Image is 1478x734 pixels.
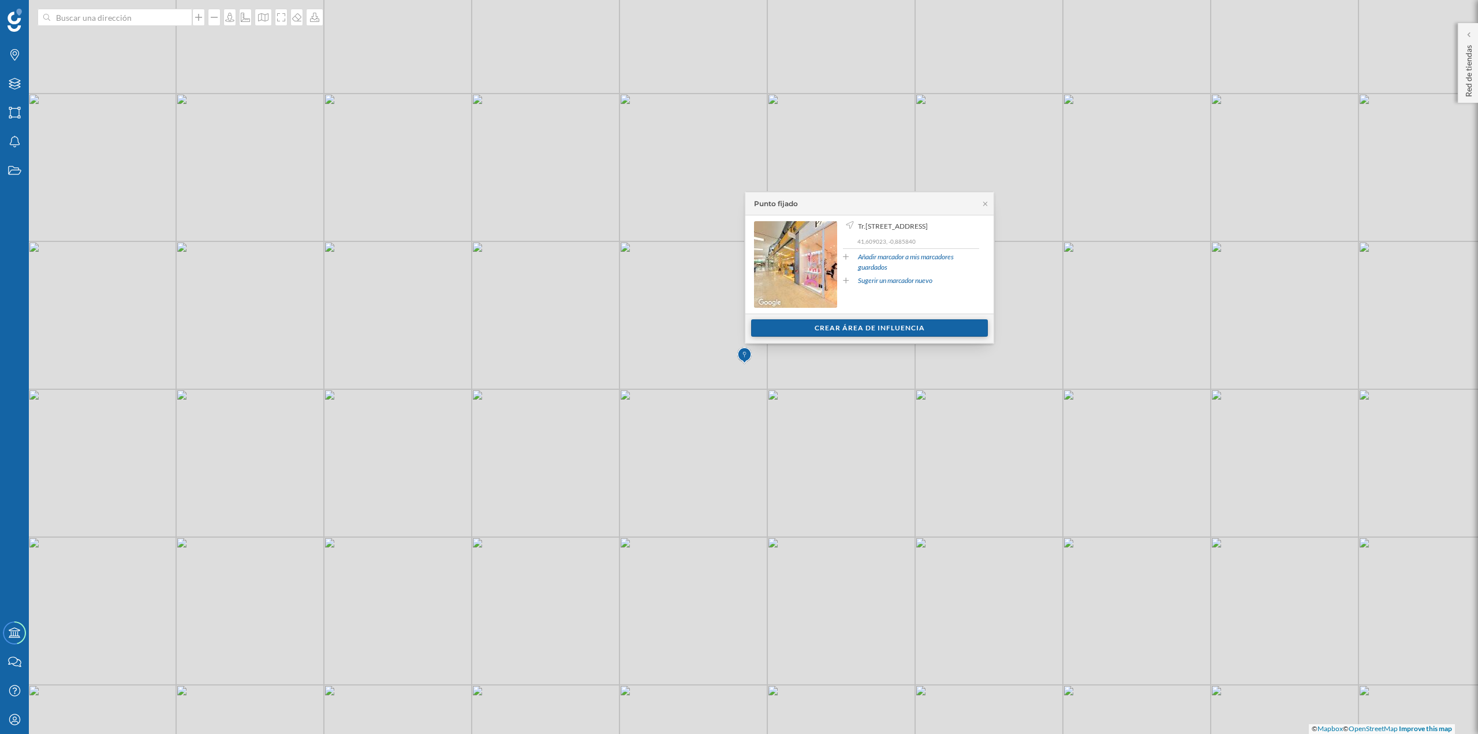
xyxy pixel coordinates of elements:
span: Soporte [23,8,64,18]
a: OpenStreetMap [1349,724,1398,733]
div: Punto fijado [754,199,798,209]
p: Red de tiendas [1463,40,1475,97]
img: streetview [754,221,837,308]
img: Marker [737,344,752,367]
a: Mapbox [1317,724,1343,733]
p: 41,609023, -0,885840 [857,237,979,245]
img: Geoblink Logo [8,9,22,32]
span: Tr.[STREET_ADDRESS] [858,221,928,232]
a: Añadir marcador a mis marcadores guardados [858,252,979,273]
a: Improve this map [1399,724,1452,733]
a: Sugerir un marcador nuevo [858,275,932,286]
div: © © [1309,724,1455,734]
